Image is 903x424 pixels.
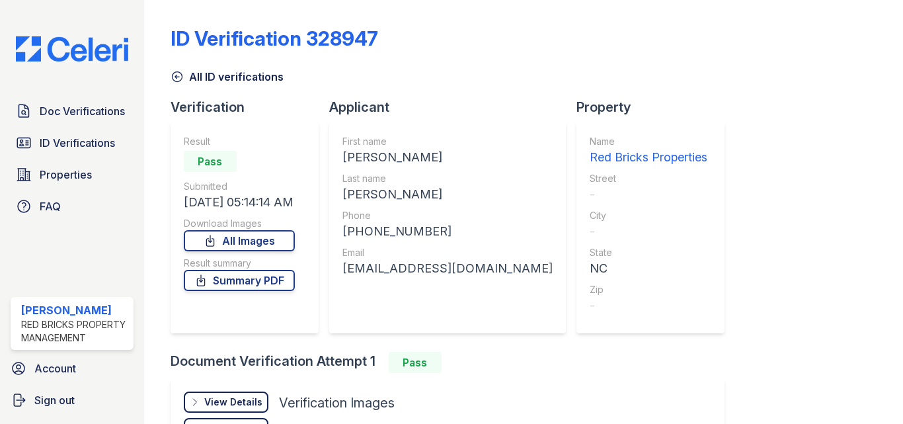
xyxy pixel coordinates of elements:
div: Verification Images [279,394,395,412]
a: Properties [11,161,134,188]
div: Submitted [184,180,295,193]
a: Doc Verifications [11,98,134,124]
span: Properties [40,167,92,183]
div: Email [342,246,553,259]
div: Verification [171,98,329,116]
div: Street [590,172,707,185]
div: [PERSON_NAME] [342,185,553,204]
div: State [590,246,707,259]
img: CE_Logo_Blue-a8612792a0a2168367f1c8372b55b34899dd931a85d93a1a3d3e32e68fde9ad4.png [5,36,139,62]
div: Phone [342,209,553,222]
a: Sign out [5,387,139,413]
span: ID Verifications [40,135,115,151]
div: Zip [590,283,707,296]
div: Result [184,135,295,148]
div: Applicant [329,98,576,116]
div: Document Verification Attempt 1 [171,352,735,373]
span: FAQ [40,198,61,214]
div: [EMAIL_ADDRESS][DOMAIN_NAME] [342,259,553,278]
div: First name [342,135,553,148]
div: Name [590,135,707,148]
div: Property [576,98,735,116]
a: Summary PDF [184,270,295,291]
span: Account [34,360,76,376]
a: ID Verifications [11,130,134,156]
a: Name Red Bricks Properties [590,135,707,167]
div: Pass [184,151,237,172]
div: - [590,222,707,241]
div: [PERSON_NAME] [342,148,553,167]
a: FAQ [11,193,134,220]
span: Doc Verifications [40,103,125,119]
span: Sign out [34,392,75,408]
div: [DATE] 05:14:14 AM [184,193,295,212]
div: Download Images [184,217,295,230]
div: Last name [342,172,553,185]
div: View Details [204,396,262,409]
iframe: chat widget [847,371,890,411]
a: All Images [184,230,295,251]
div: - [590,185,707,204]
div: NC [590,259,707,278]
div: Red Bricks Property Management [21,318,128,345]
div: [PHONE_NUMBER] [342,222,553,241]
div: Result summary [184,257,295,270]
div: - [590,296,707,315]
div: ID Verification 328947 [171,26,378,50]
div: Red Bricks Properties [590,148,707,167]
div: Pass [389,352,442,373]
div: [PERSON_NAME] [21,302,128,318]
a: All ID verifications [171,69,284,85]
div: City [590,209,707,222]
a: Account [5,355,139,382]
